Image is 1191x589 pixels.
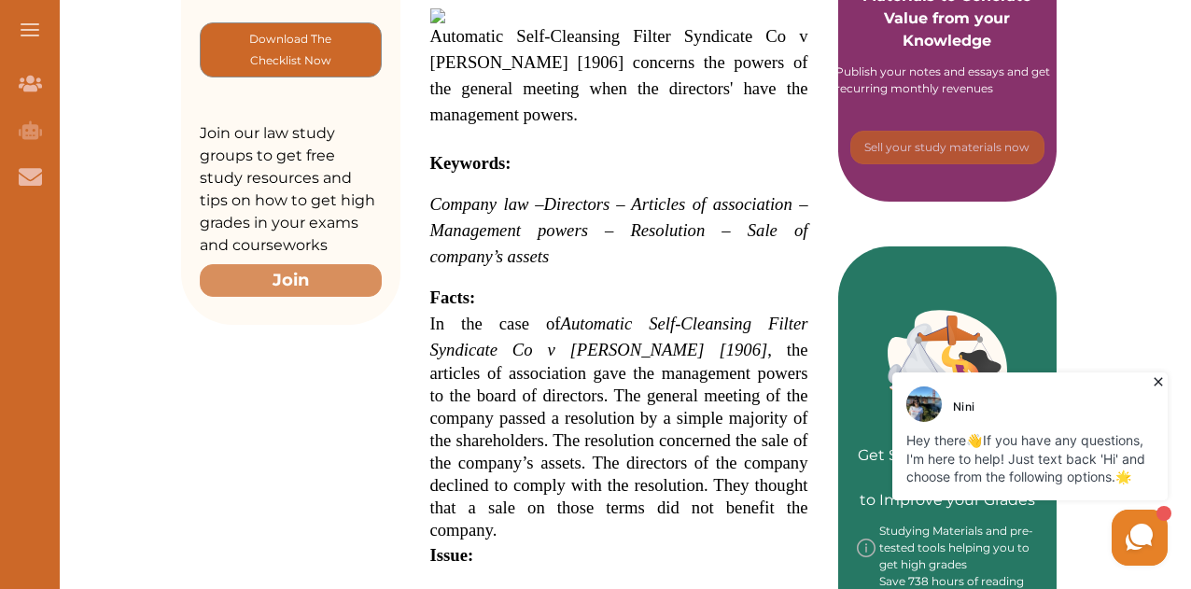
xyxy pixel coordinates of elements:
strong: Facts: [430,287,476,307]
span: – [535,194,543,214]
strong: Issue: [430,545,474,565]
span: Company law [430,194,529,214]
span: Articles of association – Management powers – Resolution – Sale of company’s assets [430,194,808,266]
span: Directors [544,194,610,214]
img: Green card image [888,310,1007,431]
strong: Keywords: [430,153,511,173]
p: Sell your study materials now [864,139,1030,156]
div: Publish your notes and essays and get recurring monthly revenues [835,63,1059,97]
button: [object Object] [850,131,1044,164]
iframe: HelpCrunch [743,368,1172,570]
span: Automatic Self-Cleansing Filter Syndicate Co v [PERSON_NAME] [1906] concerns the powers of the ge... [430,26,808,124]
p: Download The Checklist Now [238,28,343,72]
img: Companies_Act_word_cloud_4-300x144.png [430,8,808,23]
span: – [616,194,624,214]
p: Join our law study groups to get free study resources and tips on how to get high grades in your ... [200,122,382,257]
button: Join [200,264,382,297]
button: [object Object] [200,22,382,77]
span: Automatic Self-Cleansing Filter Syndicate Co v [PERSON_NAME] [1906] [430,314,808,359]
span: In the case of [430,314,561,333]
span: , the articles of association gave the management powers to the board of directors. The general m... [430,340,808,540]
